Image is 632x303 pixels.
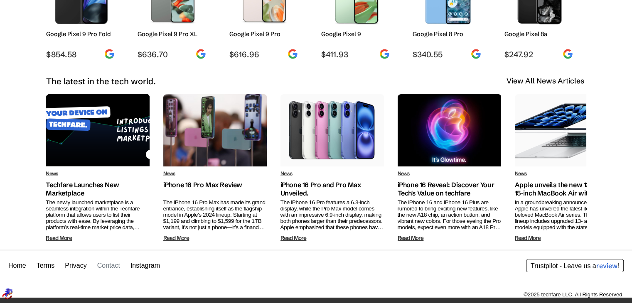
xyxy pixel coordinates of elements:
div: In a groundbreaking announcement [DATE], Apple has unveiled the latest iterations of its beloved ... [515,199,619,230]
h2: Google Pixel 8a [504,30,575,38]
div: The newly launched marketplace is a seamless integration within the Techfare platform that allows... [46,199,150,230]
div: iPhone 16 Pro Max Review [163,180,267,197]
img: google-logo [563,49,573,59]
h2: Google Pixel 9 Pro [229,30,300,38]
a: Privacy [65,262,86,269]
div: Read More [163,234,267,241]
a: View All News Articles [504,74,586,87]
img: google-logo [104,49,115,59]
div: Read More [280,234,384,241]
span: $616.96 [229,49,300,59]
img: google-logo [379,49,390,59]
h2: Google Pixel 8 Pro [413,30,483,38]
div: iPhone 16 Pro and Pro Max Unveiled. [280,180,384,197]
img: Techfare Marketplace [46,94,150,166]
h2: Google Pixel 9 Pro XL [138,30,208,38]
div: Read More [515,234,619,241]
div: Apple unveils the new 13- and 15‑inch MacBook Air with the powerful M3 chip [515,180,619,197]
div: Techfare Launches New Marketplace [46,180,150,197]
a: Contact [97,262,120,269]
a: News Apple unveils the new 13- and 15‑inch MacBook Air with the powerful M3 chip In a groundbreak... [515,94,619,241]
div: News [515,170,619,176]
h2: Google Pixel 9 [321,30,392,38]
div: The iPhone 16 Pro Max has made its grand entrance, establishing itself as the flagship model in A... [163,199,267,230]
span: $854.58 [46,49,117,59]
img: iPhone 16 [163,94,267,166]
a: News iPhone 16 Pro and Pro Max Unveiled. The iPhone 16 Pro features a 6.3-inch display, while the... [280,94,384,241]
a: Trustpilot - Leave us areview! [531,262,619,269]
h2: Google Pixel 9 Pro Fold [46,30,117,38]
div: The latest in the tech world. [46,76,156,86]
div: iPhone 16 Reveal: Discover Your Tech's Value on techfare [398,180,502,197]
div: Read More [398,234,502,241]
a: News iPhone 16 Pro Max Review The iPhone 16 Pro Max has made its grand entrance, establishing its... [163,94,267,241]
a: News iPhone 16 Reveal: Discover Your Tech's Value on techfare The iPhone 16 and iPhone 16 Plus ar... [398,94,502,241]
div: News [163,170,267,176]
div: Read More [46,234,150,241]
a: Terms [37,262,55,269]
div: News [280,170,384,176]
div: News [46,170,150,176]
img: google-logo [288,49,298,59]
span: $247.92 [504,49,575,59]
img: M3 MacBook Air [514,94,618,166]
div: The iPhone 16 and iPhone 16 Plus are rumored to bring exciting new features, like the new A18 chi... [398,199,502,230]
span: $340.55 [413,49,483,59]
div: The iPhone 16 Pro features a 6.3-inch display, while the Pro Max model comes with an impressive 6... [280,199,384,230]
span: $411.93 [321,49,392,59]
span: review [596,261,617,270]
a: Home [8,262,26,269]
div: News [398,170,502,176]
img: google-logo [196,49,206,59]
a: News Techfare Launches New Marketplace The newly launched marketplace is a seamless integration w... [46,94,150,241]
a: Instagram [130,262,160,269]
img: google-logo [471,49,481,59]
img: iPhone 16 [280,94,384,166]
img: Apple Event [397,94,501,166]
span: $636.70 [138,49,208,59]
